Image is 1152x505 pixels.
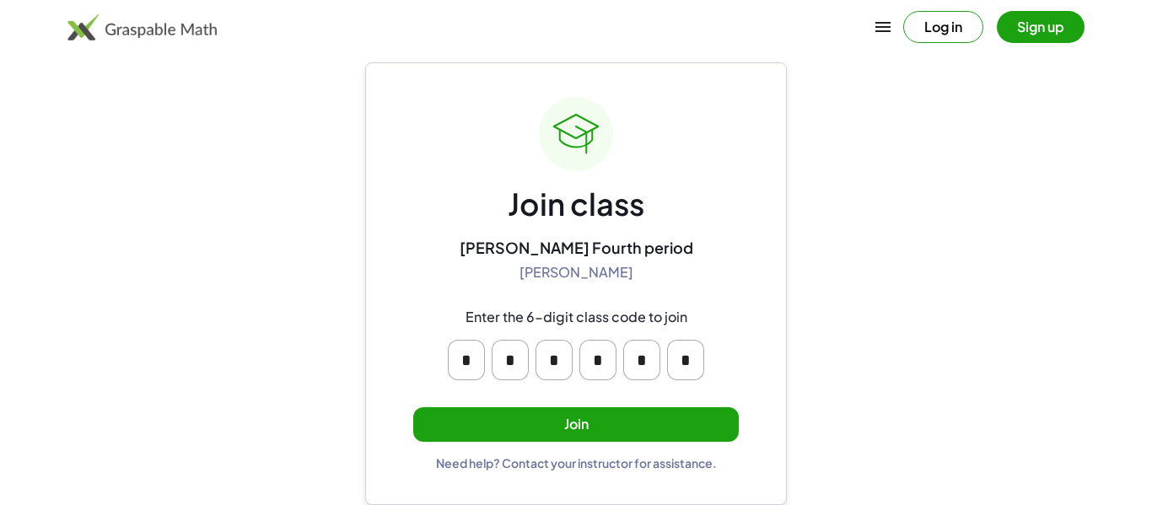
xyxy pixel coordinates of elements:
input: Please enter OTP character 2 [492,340,529,380]
button: Join [413,407,739,442]
div: Need help? Contact your instructor for assistance. [436,455,717,470]
input: Please enter OTP character 5 [623,340,660,380]
div: Enter the 6-digit class code to join [466,309,687,326]
div: Join class [508,185,644,224]
button: Sign up [997,11,1085,43]
div: [PERSON_NAME] Fourth period [460,238,693,257]
div: [PERSON_NAME] [519,264,633,282]
input: Please enter OTP character 6 [667,340,704,380]
input: Please enter OTP character 1 [448,340,485,380]
input: Please enter OTP character 3 [536,340,573,380]
button: Log in [903,11,983,43]
input: Please enter OTP character 4 [579,340,616,380]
